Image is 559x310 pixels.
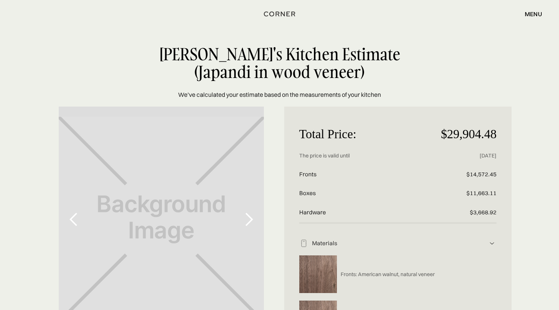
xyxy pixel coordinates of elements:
p: We’ve calculated your estimate based on the measurements of your kitchen [178,90,381,99]
a: Fronts: American walnut, natural veneer [337,271,435,278]
div: menu [525,11,542,17]
p: $14,572.45 [431,165,497,184]
p: $3,668.92 [431,203,497,222]
p: The price is valid until [299,147,431,165]
div: Materials [308,240,488,247]
p: Hardware [299,203,431,222]
div: [PERSON_NAME]'s Kitchen Estimate (Japandi in wood veneer) [142,45,417,81]
p: Total Price: [299,122,431,147]
p: Boxes [299,184,431,203]
p: $11,663.11 [431,184,497,203]
p: $29,904.48 [431,122,497,147]
p: Fronts: American walnut, natural veneer [341,271,435,278]
p: [DATE] [431,147,497,165]
p: Fronts [299,165,431,184]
